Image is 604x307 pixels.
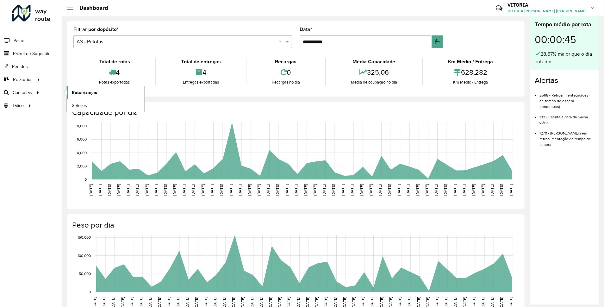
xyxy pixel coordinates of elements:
[163,184,167,196] text: [DATE]
[507,2,587,8] h3: VITORIA
[500,184,504,196] text: [DATE]
[535,50,594,66] div: 28,57% maior que o dia anterior
[75,58,153,66] div: Total de rotas
[378,184,382,196] text: [DATE]
[72,102,87,109] span: Setores
[425,66,517,79] div: 628,282
[509,184,513,196] text: [DATE]
[507,8,587,14] span: VITORIA [PERSON_NAME] [PERSON_NAME]
[327,66,421,79] div: 325,06
[126,184,130,196] text: [DATE]
[157,66,244,79] div: 4
[471,184,476,196] text: [DATE]
[434,184,438,196] text: [DATE]
[67,99,144,112] a: Setores
[432,35,443,48] button: Choose Date
[12,63,28,70] span: Pedidos
[145,184,149,196] text: [DATE]
[13,89,32,96] span: Consultas
[157,58,244,66] div: Total de entregas
[77,164,87,168] text: 2,000
[135,184,140,196] text: [DATE]
[13,50,51,57] span: Painel de Sugestão
[98,184,102,196] text: [DATE]
[75,66,153,79] div: 4
[72,89,97,96] span: Roteirização
[481,184,485,196] text: [DATE]
[266,184,270,196] text: [DATE]
[72,221,518,230] h4: Peso por dia
[539,88,594,110] li: 2568 - Retroalimentação(ões) de tempo de espera pendente(s)
[369,184,373,196] text: [DATE]
[327,79,421,85] div: Média de ocupação no dia
[78,254,91,258] text: 100,000
[182,184,186,196] text: [DATE]
[535,20,594,29] div: Tempo médio por rota
[154,184,158,196] text: [DATE]
[425,58,517,66] div: Km Médio / Entrega
[322,184,326,196] text: [DATE]
[191,184,196,196] text: [DATE]
[78,235,91,239] text: 150,000
[539,110,594,126] li: 102 - Cliente(s) fora da malha viária
[89,290,91,294] text: 0
[73,26,119,33] label: Filtrar por depósito
[387,184,391,196] text: [DATE]
[535,29,594,50] div: 00:00:45
[77,124,87,128] text: 8,000
[79,272,91,276] text: 50,000
[116,184,121,196] text: [DATE]
[229,184,233,196] text: [DATE]
[107,184,111,196] text: [DATE]
[350,184,354,196] text: [DATE]
[490,184,494,196] text: [DATE]
[77,151,87,155] text: 4,000
[294,184,298,196] text: [DATE]
[462,184,466,196] text: [DATE]
[492,1,506,15] a: Contato Rápido
[397,184,401,196] text: [DATE]
[415,184,420,196] text: [DATE]
[425,184,429,196] text: [DATE]
[406,184,410,196] text: [DATE]
[425,79,517,85] div: Km Médio / Entrega
[443,184,447,196] text: [DATE]
[248,79,323,85] div: Recargas no dia
[257,184,261,196] text: [DATE]
[535,76,594,85] h4: Alertas
[247,184,252,196] text: [DATE]
[238,184,242,196] text: [DATE]
[210,184,214,196] text: [DATE]
[72,108,518,117] h4: Capacidade por dia
[219,184,223,196] text: [DATE]
[157,79,244,85] div: Entregas exportadas
[300,26,312,33] label: Data
[359,184,364,196] text: [DATE]
[248,58,323,66] div: Recargas
[77,137,87,141] text: 6,000
[14,37,25,44] span: Painel
[84,177,87,181] text: 0
[275,184,279,196] text: [DATE]
[341,184,345,196] text: [DATE]
[285,184,289,196] text: [DATE]
[13,76,33,83] span: Relatórios
[173,184,177,196] text: [DATE]
[73,4,108,11] h2: Dashboard
[89,184,93,196] text: [DATE]
[12,102,24,109] span: Tático
[331,184,335,196] text: [DATE]
[453,184,457,196] text: [DATE]
[539,126,594,147] li: 1270 - [PERSON_NAME] sem retroalimentação de tempo de espera
[248,66,323,79] div: 0
[313,184,317,196] text: [DATE]
[75,79,153,85] div: Rotas exportadas
[327,58,421,66] div: Média Capacidade
[201,184,205,196] text: [DATE]
[67,86,144,99] a: Roteirização
[279,38,284,46] span: Clear all
[303,184,308,196] text: [DATE]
